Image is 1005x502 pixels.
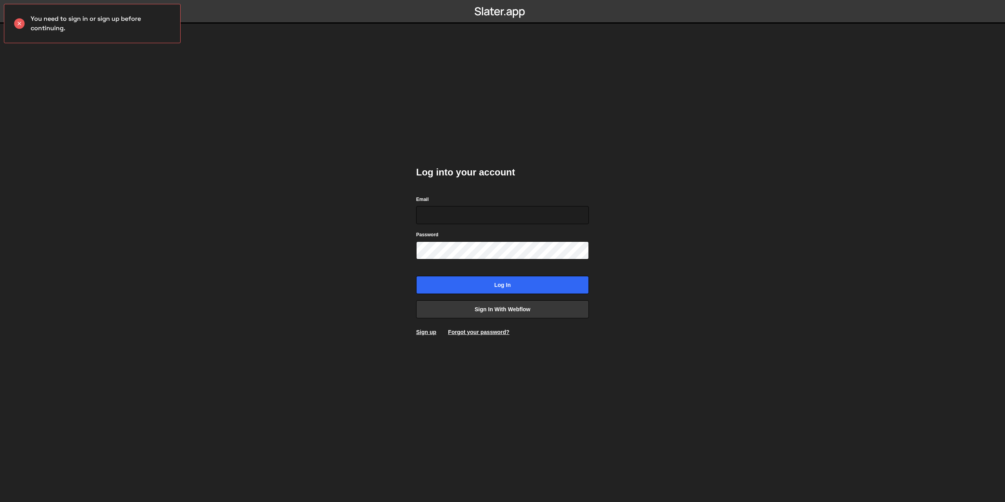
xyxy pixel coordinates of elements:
[416,195,429,203] label: Email
[416,329,436,335] a: Sign up
[448,329,509,335] a: Forgot your password?
[416,276,589,294] input: Log in
[4,4,181,43] div: You need to sign in or sign up before continuing.
[416,231,439,239] label: Password
[416,166,589,179] h2: Log into your account
[416,300,589,318] a: Sign in with Webflow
